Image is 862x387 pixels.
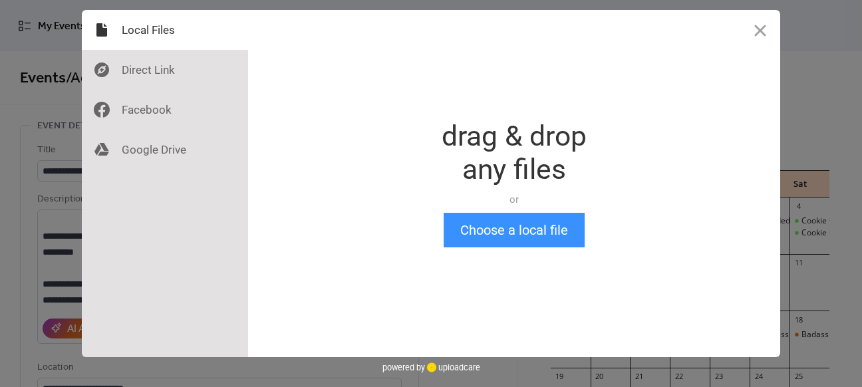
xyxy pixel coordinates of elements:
div: Local Files [82,10,248,50]
div: drag & drop any files [442,120,587,186]
div: Google Drive [82,130,248,170]
a: uploadcare [425,362,480,372]
div: Facebook [82,90,248,130]
button: Close [740,10,780,50]
div: powered by [382,357,480,377]
button: Choose a local file [444,213,585,247]
div: Direct Link [82,50,248,90]
div: or [442,193,587,206]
